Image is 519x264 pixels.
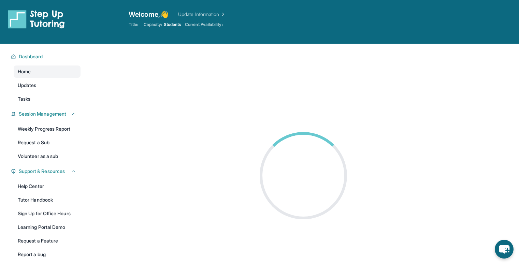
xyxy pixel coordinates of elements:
[14,79,81,91] a: Updates
[19,111,66,117] span: Session Management
[14,180,81,192] a: Help Center
[14,221,81,233] a: Learning Portal Demo
[185,22,222,27] span: Current Availability:
[19,168,65,175] span: Support & Resources
[16,111,76,117] button: Session Management
[14,123,81,135] a: Weekly Progress Report
[18,96,30,102] span: Tasks
[14,150,81,162] a: Volunteer as a sub
[219,11,226,18] img: Chevron Right
[18,82,37,89] span: Updates
[144,22,162,27] span: Capacity:
[129,22,138,27] span: Title:
[14,65,81,78] a: Home
[16,168,76,175] button: Support & Resources
[14,207,81,220] a: Sign Up for Office Hours
[16,53,76,60] button: Dashboard
[14,248,81,261] a: Report a bug
[14,93,81,105] a: Tasks
[14,235,81,247] a: Request a Feature
[129,10,169,19] span: Welcome, 👋
[18,68,31,75] span: Home
[14,136,81,149] a: Request a Sub
[19,53,43,60] span: Dashboard
[178,11,226,18] a: Update Information
[14,194,81,206] a: Tutor Handbook
[495,240,514,259] button: chat-button
[164,22,181,27] span: Students
[8,10,65,29] img: logo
